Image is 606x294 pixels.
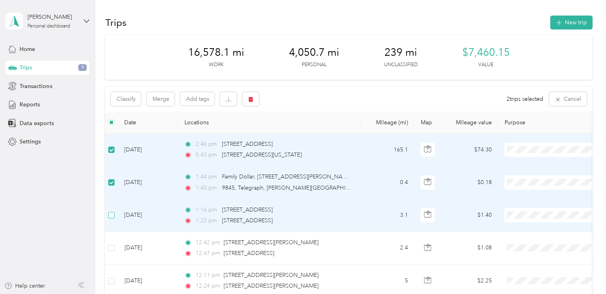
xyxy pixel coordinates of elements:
iframe: Everlance-gr Chat Button Frame [561,249,606,294]
p: Unclassified [384,61,417,69]
span: Reports [20,100,40,109]
span: 4,050.7 mi [289,46,339,59]
span: 1:22 pm [196,216,218,225]
span: [STREET_ADDRESS][PERSON_NAME] [224,282,319,289]
div: Personal dashboard [28,24,70,29]
td: $0.18 [442,166,498,199]
span: 12:11 pm [196,271,220,280]
th: Mileage (mi) [361,112,414,133]
span: Home [20,45,35,53]
span: Data exports [20,119,53,127]
td: $74.30 [442,133,498,166]
h1: Trips [105,18,126,27]
td: [DATE] [118,199,178,232]
span: 1:45 pm [196,184,218,192]
span: [STREET_ADDRESS] [222,206,273,213]
p: Personal [301,61,326,69]
span: 1:44 pm [196,172,218,181]
span: [STREET_ADDRESS] [222,141,273,147]
span: 16,578.1 mi [188,46,244,59]
span: 12:47 pm [196,249,220,258]
td: [DATE] [118,232,178,265]
span: 239 mi [384,46,417,59]
td: 3.1 [361,199,414,232]
span: 12:24 pm [196,282,220,290]
span: 12:42 pm [196,238,220,247]
span: [STREET_ADDRESS][US_STATE] [222,151,302,158]
td: 2.4 [361,232,414,265]
th: Map [414,112,442,133]
span: 2 trips selected [507,95,543,103]
th: Date [118,112,178,133]
button: Help center [4,282,45,290]
button: Cancel [549,92,587,106]
td: $1.40 [442,199,498,232]
span: Settings [20,137,41,146]
span: Transactions [20,82,52,90]
span: 9 [78,64,87,71]
span: Family Dollar, [STREET_ADDRESS][PERSON_NAME][US_STATE] [222,173,381,180]
span: 5:43 pm [196,151,218,159]
span: [STREET_ADDRESS] [222,217,273,224]
th: Locations [178,112,361,133]
button: Merge [147,92,174,106]
p: Value [478,61,493,69]
span: [STREET_ADDRESS][PERSON_NAME] [224,239,319,246]
span: Trips [20,63,32,72]
td: [DATE] [118,133,178,166]
span: [STREET_ADDRESS] [224,250,274,257]
span: 1:16 pm [196,206,218,214]
td: 0.4 [361,166,414,199]
span: 9845, Telegraph, [PERSON_NAME][GEOGRAPHIC_DATA], [US_STATE], 48180, [GEOGRAPHIC_DATA] [222,184,481,191]
span: 2:46 pm [196,140,218,149]
th: Mileage value [442,112,498,133]
p: Work [208,61,223,69]
button: Classify [111,92,141,106]
td: 165.1 [361,133,414,166]
td: $1.08 [442,232,498,265]
div: [PERSON_NAME] [28,13,77,21]
span: [STREET_ADDRESS][PERSON_NAME] [224,272,319,278]
span: $7,460.15 [462,46,509,59]
button: Add tags [180,92,214,106]
button: New trip [550,16,592,29]
td: [DATE] [118,166,178,199]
